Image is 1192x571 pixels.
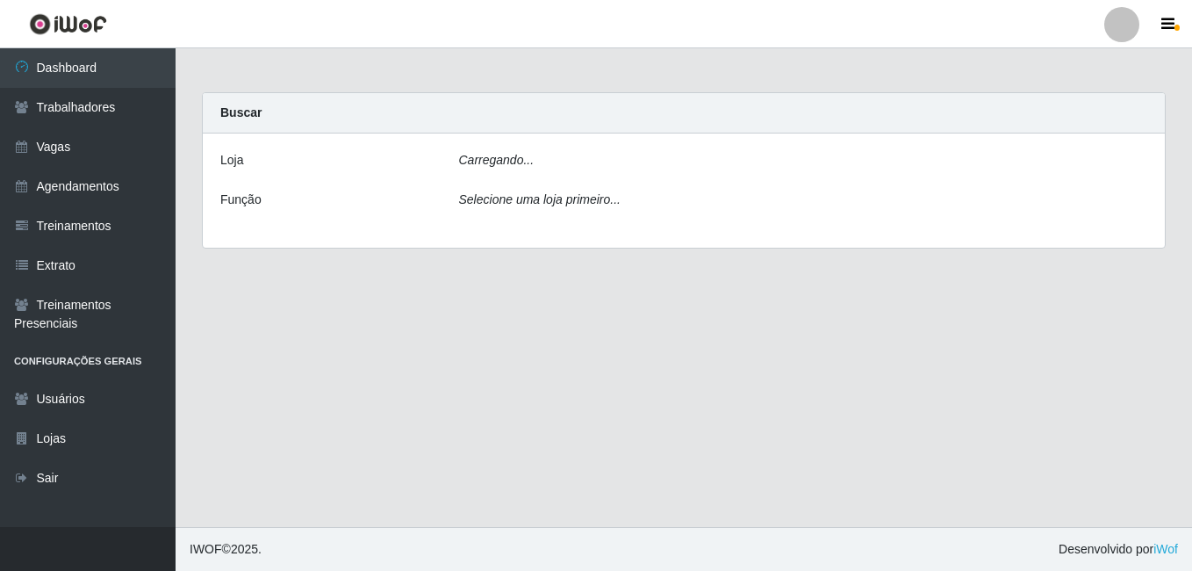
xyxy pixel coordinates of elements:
[459,192,621,206] i: Selecione uma loja primeiro...
[1059,540,1178,559] span: Desenvolvido por
[459,153,535,167] i: Carregando...
[220,105,262,119] strong: Buscar
[220,151,243,170] label: Loja
[29,13,107,35] img: CoreUI Logo
[190,540,262,559] span: © 2025 .
[220,191,262,209] label: Função
[190,542,222,556] span: IWOF
[1153,542,1178,556] a: iWof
